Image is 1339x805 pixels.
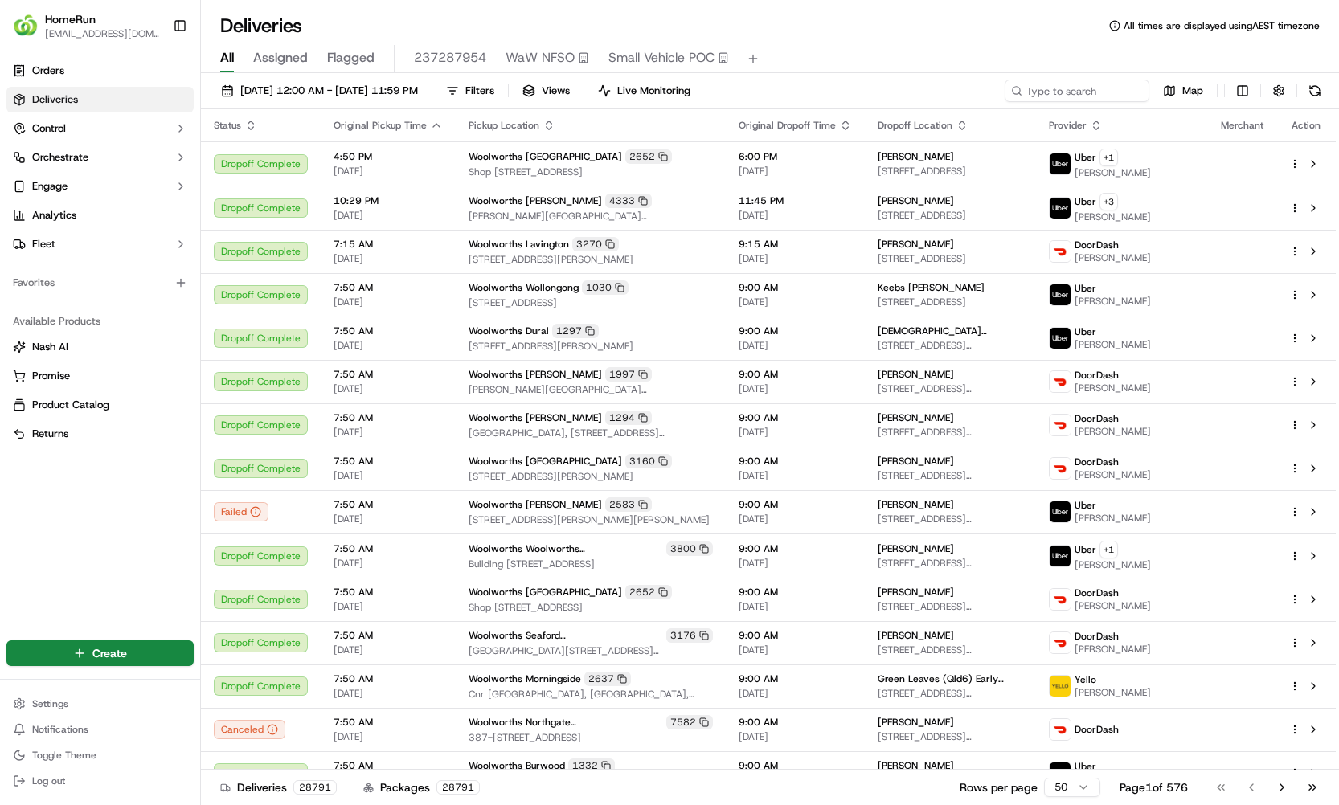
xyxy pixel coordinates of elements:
span: Woolworths Dural [469,325,549,337]
span: 7:50 AM [334,542,443,555]
span: [GEOGRAPHIC_DATA], [STREET_ADDRESS][PERSON_NAME] [469,427,713,439]
span: 9:00 AM [739,759,852,772]
img: doordash_logo_v2.png [1050,458,1071,479]
span: [PERSON_NAME] [1075,425,1151,438]
span: Assigned [253,48,308,67]
a: Orders [6,58,194,84]
span: [DATE] 12:00 AM - [DATE] 11:59 PM [240,84,418,98]
button: Orchestrate [6,145,194,170]
span: [STREET_ADDRESS] [878,252,1023,265]
span: 7:50 AM [334,629,443,642]
span: Yello [1075,673,1096,686]
img: yello.png [1050,676,1071,697]
span: [DATE] [739,730,852,743]
span: Orders [32,63,64,78]
span: Uber [1075,543,1096,556]
span: [DATE] [739,382,852,395]
span: [PERSON_NAME] [878,238,954,251]
span: Live Monitoring [617,84,690,98]
span: [STREET_ADDRESS][PERSON_NAME] [878,513,1023,525]
span: 9:00 AM [739,281,852,294]
span: Map [1182,84,1203,98]
span: 7:50 AM [334,455,443,468]
div: 7582 [666,715,713,729]
div: 3160 [625,454,672,468]
span: [STREET_ADDRESS][PERSON_NAME] [878,382,1023,395]
span: Woolworths [GEOGRAPHIC_DATA] [469,455,622,468]
a: Analytics [6,202,194,228]
span: DoorDash [1075,369,1119,382]
span: [PERSON_NAME] [1075,338,1151,351]
span: 7:50 AM [334,368,443,381]
span: 7:50 AM [334,281,443,294]
span: 7:50 AM [334,716,443,729]
span: 9:00 AM [739,586,852,599]
span: [DATE] [334,382,443,395]
span: WaW NFSO [506,48,575,67]
span: 9:15 AM [739,238,852,251]
span: Woolworths [PERSON_NAME] [469,368,602,381]
span: Uber [1075,325,1096,338]
img: uber-new-logo.jpeg [1050,153,1071,174]
span: 387-[STREET_ADDRESS] [469,731,713,744]
span: [PERSON_NAME] [1075,382,1151,394]
button: Returns [6,421,194,447]
button: Control [6,116,194,141]
span: Uber [1075,282,1096,295]
span: 237287954 [414,48,486,67]
span: Woolworths Northgate ([GEOGRAPHIC_DATA]) [469,716,663,729]
span: [PERSON_NAME] [878,716,954,729]
button: Create [6,640,194,666]
button: Live Monitoring [591,80,698,102]
span: Returns [32,427,68,441]
span: Merchant [1221,119,1263,132]
span: [STREET_ADDRESS] [878,209,1023,222]
span: Settings [32,697,68,710]
span: Views [542,84,570,98]
div: 28791 [293,780,337,795]
span: [STREET_ADDRESS][PERSON_NAME][PERSON_NAME] [878,469,1023,482]
span: [DATE] [739,296,852,309]
button: [DATE] 12:00 AM - [DATE] 11:59 PM [214,80,425,102]
span: DoorDash [1075,412,1119,425]
span: [DATE] [739,600,852,613]
span: [DATE] [739,339,852,352]
button: Views [515,80,577,102]
span: All times are displayed using AEST timezone [1124,19,1320,32]
span: [PERSON_NAME][GEOGRAPHIC_DATA][STREET_ADDRESS][PERSON_NAME][GEOGRAPHIC_DATA] [469,210,713,223]
span: Engage [32,179,68,194]
button: Toggle Theme [6,744,194,766]
span: 10:29 PM [334,194,443,207]
span: 9:00 AM [739,411,852,424]
button: Notifications [6,718,194,741]
div: Deliveries [220,779,337,795]
button: Promise [6,363,194,389]
span: [DATE] [334,687,443,700]
span: [DATE] [739,165,852,178]
img: doordash_logo_v2.png [1050,371,1071,392]
span: [STREET_ADDRESS] [878,296,1023,309]
img: uber-new-logo.jpeg [1050,284,1071,305]
span: 4:50 PM [334,150,443,163]
span: Woolworths [PERSON_NAME] [469,194,602,207]
span: HomeRun [45,11,96,27]
button: Settings [6,693,194,715]
button: +1 [1099,149,1118,166]
div: 3800 [666,541,713,556]
span: Product Catalog [32,398,109,412]
button: +1 [1099,541,1118,558]
span: [DATE] [739,644,852,656]
span: [DATE] [739,557,852,570]
img: uber-new-logo.jpeg [1050,328,1071,349]
span: 9:00 AM [739,629,852,642]
button: Map [1156,80,1210,102]
span: [DATE] [334,644,443,656]
span: Flagged [327,48,375,67]
span: [PERSON_NAME] [1075,251,1151,264]
span: 7:50 AM [334,325,443,337]
span: [STREET_ADDRESS][PERSON_NAME] [469,253,713,266]
span: Toggle Theme [32,749,96,762]
span: [DATE] [739,426,852,439]
span: Woolworths [GEOGRAPHIC_DATA] [469,150,622,163]
span: [DATE] [334,557,443,570]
